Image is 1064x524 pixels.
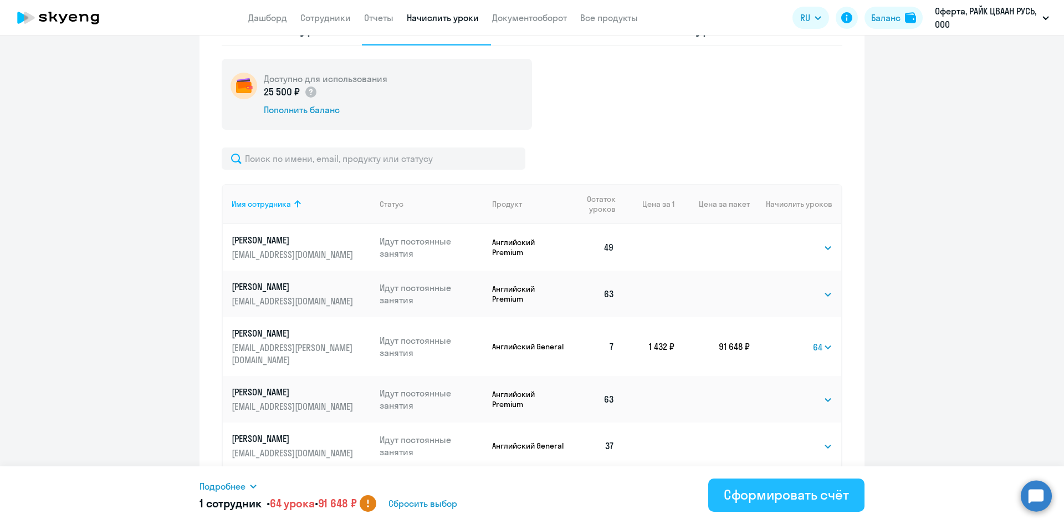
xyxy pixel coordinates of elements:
[380,235,484,260] p: Идут постоянные занятия
[199,480,245,493] span: Подробнее
[407,12,479,23] a: Начислить уроки
[232,295,356,307] p: [EMAIL_ADDRESS][DOMAIN_NAME]
[905,12,916,23] img: balance
[935,4,1038,31] p: Оферта, РАЙК ЦВААН РУСЬ, ООО
[864,7,923,29] button: Балансbalance
[567,423,623,469] td: 37
[232,327,371,366] a: [PERSON_NAME][EMAIL_ADDRESS][PERSON_NAME][DOMAIN_NAME]
[492,389,567,409] p: Английский Premium
[929,4,1055,31] button: Оферта, РАЙК ЦВААН РУСЬ, ООО
[232,281,371,307] a: [PERSON_NAME][EMAIL_ADDRESS][DOMAIN_NAME]
[492,237,567,257] p: Английский Premium
[232,386,371,413] a: [PERSON_NAME][EMAIL_ADDRESS][DOMAIN_NAME]
[674,317,750,376] td: 91 648 ₽
[724,486,849,503] div: Сформировать счёт
[576,194,623,214] div: Остаток уроков
[871,11,901,24] div: Баланс
[232,433,371,459] a: [PERSON_NAME][EMAIL_ADDRESS][DOMAIN_NAME]
[492,441,567,451] p: Английский General
[492,284,567,304] p: Английский Premium
[623,317,674,376] td: 1 432 ₽
[800,11,810,24] span: RU
[380,434,484,458] p: Идут постоянные занятия
[492,342,567,352] p: Английский General
[567,224,623,271] td: 49
[270,496,315,510] span: 64 урока
[674,184,750,224] th: Цена за пакет
[232,199,291,209] div: Имя сотрудника
[264,104,387,116] div: Пополнить баланс
[567,271,623,317] td: 63
[623,184,674,224] th: Цена за 1
[380,199,484,209] div: Статус
[567,317,623,376] td: 7
[232,234,371,261] a: [PERSON_NAME][EMAIL_ADDRESS][DOMAIN_NAME]
[264,85,318,99] p: 25 500 ₽
[567,376,623,423] td: 63
[492,199,522,209] div: Продукт
[750,184,841,224] th: Начислить уроков
[232,248,356,261] p: [EMAIL_ADDRESS][DOMAIN_NAME]
[232,327,356,339] p: [PERSON_NAME]
[380,334,484,359] p: Идут постоянные занятия
[264,73,387,85] h5: Доступно для использования
[232,433,356,445] p: [PERSON_NAME]
[492,12,567,23] a: Документооборот
[576,194,615,214] span: Остаток уроков
[232,386,356,398] p: [PERSON_NAME]
[380,199,403,209] div: Статус
[300,12,351,23] a: Сотрудники
[792,7,829,29] button: RU
[380,282,484,306] p: Идут постоянные занятия
[364,12,393,23] a: Отчеты
[492,199,567,209] div: Продукт
[232,342,356,366] p: [EMAIL_ADDRESS][PERSON_NAME][DOMAIN_NAME]
[318,496,357,510] span: 91 648 ₽
[232,234,356,246] p: [PERSON_NAME]
[580,12,638,23] a: Все продукты
[388,497,457,510] span: Сбросить выбор
[232,447,356,459] p: [EMAIL_ADDRESS][DOMAIN_NAME]
[199,496,356,511] h5: 1 сотрудник • •
[232,400,356,413] p: [EMAIL_ADDRESS][DOMAIN_NAME]
[232,199,371,209] div: Имя сотрудника
[380,387,484,411] p: Идут постоянные занятия
[232,281,356,293] p: [PERSON_NAME]
[248,12,287,23] a: Дашборд
[708,479,864,512] button: Сформировать счёт
[231,73,257,99] img: wallet-circle.png
[222,147,525,170] input: Поиск по имени, email, продукту или статусу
